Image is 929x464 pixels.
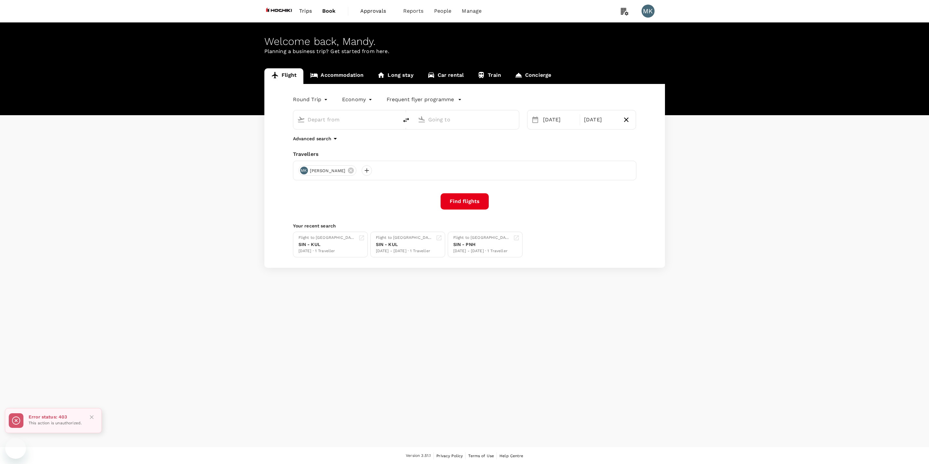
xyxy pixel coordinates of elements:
[308,115,385,125] input: Depart from
[264,48,665,55] p: Planning a business trip? Get started from here.
[29,420,82,427] p: This action is unauthorized.
[293,150,636,158] div: Travellers
[406,453,431,459] span: Version 3.51.1
[468,452,494,459] a: Terms of Use
[403,7,424,15] span: Reports
[299,241,356,248] div: SIN - KUL
[436,454,463,458] span: Privacy Policy
[394,119,395,120] button: Open
[264,68,304,84] a: Flight
[293,94,329,105] div: Round Trip
[293,223,636,229] p: Your recent search
[514,119,516,120] button: Open
[398,112,414,128] button: delete
[462,7,482,15] span: Manage
[29,414,82,420] p: Error status: 403
[264,4,294,18] img: Hochiki Asia Pacific Pte Ltd
[376,241,433,248] div: SIN - KUL
[581,113,619,126] div: [DATE]
[376,248,433,254] div: [DATE] - [DATE] · 1 Traveller
[436,452,463,459] a: Privacy Policy
[428,115,505,125] input: Going to
[299,248,356,254] div: [DATE] · 1 Traveller
[387,96,462,103] button: Frequent flyer programme
[322,7,336,15] span: Book
[264,35,665,48] div: Welcome back , Mandy .
[303,68,370,84] a: Accommodation
[306,168,350,174] span: [PERSON_NAME]
[376,235,433,241] div: Flight to [GEOGRAPHIC_DATA]
[508,68,558,84] a: Concierge
[300,167,308,174] div: MK
[441,193,489,210] button: Find flights
[420,68,471,84] a: Car rental
[642,5,655,18] div: MK
[387,96,454,103] p: Frequent flyer programme
[299,165,357,176] div: MK[PERSON_NAME]
[370,68,420,84] a: Long stay
[360,7,393,15] span: Approvals
[453,248,511,254] div: [DATE] - [DATE] · 1 Traveller
[499,452,523,459] a: Help Centre
[540,113,578,126] div: [DATE]
[299,7,312,15] span: Trips
[299,235,356,241] div: Flight to [GEOGRAPHIC_DATA]
[87,412,97,422] button: Close
[468,454,494,458] span: Terms of Use
[293,135,331,142] p: Advanced search
[5,438,26,459] iframe: Button to launch messaging window
[293,135,339,143] button: Advanced search
[434,7,452,15] span: People
[471,68,508,84] a: Train
[342,94,374,105] div: Economy
[499,454,523,458] span: Help Centre
[453,241,511,248] div: SIN - PNH
[453,235,511,241] div: Flight to [GEOGRAPHIC_DATA]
